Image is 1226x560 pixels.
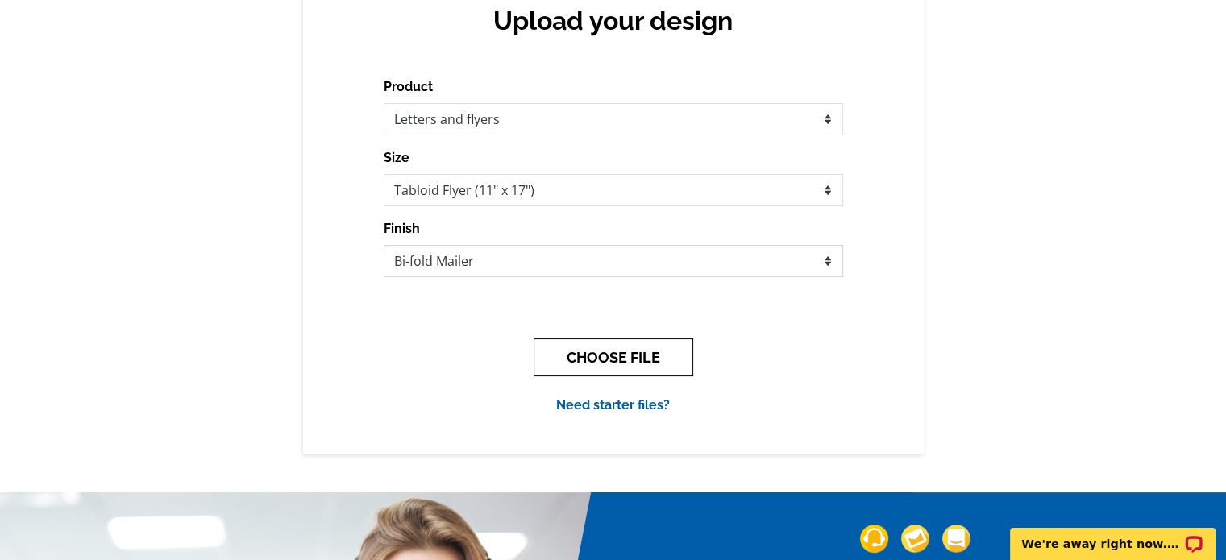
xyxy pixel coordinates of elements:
[556,397,670,413] a: Need starter files?
[534,338,693,376] button: CHOOSE FILE
[384,219,420,239] label: Finish
[384,77,433,97] label: Product
[384,148,409,168] label: Size
[860,525,888,553] img: support-img-1.png
[901,525,929,553] img: support-img-2.png
[400,6,827,36] h2: Upload your design
[942,525,970,553] img: support-img-3_1.png
[1000,509,1226,560] iframe: LiveChat chat widget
